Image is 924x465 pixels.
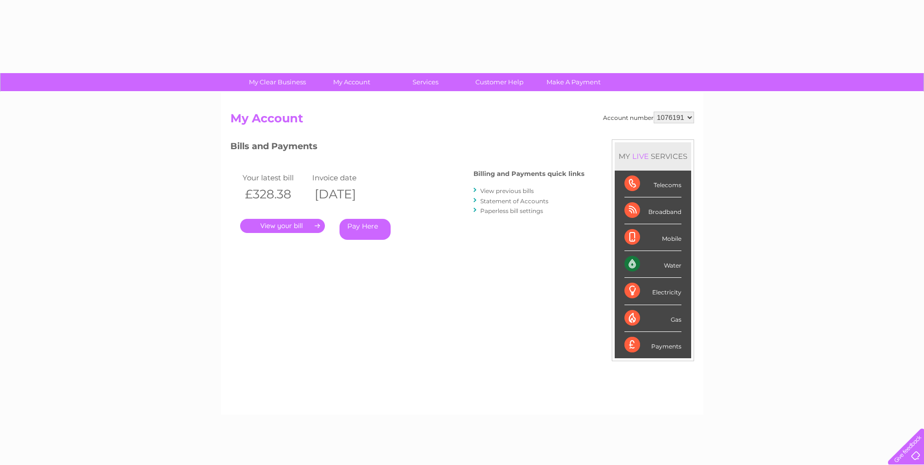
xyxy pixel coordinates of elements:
[385,73,466,91] a: Services
[533,73,614,91] a: Make A Payment
[603,112,694,123] div: Account number
[615,142,691,170] div: MY SERVICES
[237,73,318,91] a: My Clear Business
[480,207,543,214] a: Paperless bill settings
[624,224,681,251] div: Mobile
[480,197,548,205] a: Statement of Accounts
[624,197,681,224] div: Broadband
[230,139,585,156] h3: Bills and Payments
[459,73,540,91] a: Customer Help
[624,171,681,197] div: Telecoms
[311,73,392,91] a: My Account
[240,184,310,204] th: £328.38
[240,219,325,233] a: .
[624,251,681,278] div: Water
[624,305,681,332] div: Gas
[230,112,694,130] h2: My Account
[630,152,651,161] div: LIVE
[480,187,534,194] a: View previous bills
[624,332,681,358] div: Payments
[339,219,391,240] a: Pay Here
[473,170,585,177] h4: Billing and Payments quick links
[310,171,380,184] td: Invoice date
[310,184,380,204] th: [DATE]
[240,171,310,184] td: Your latest bill
[624,278,681,305] div: Electricity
